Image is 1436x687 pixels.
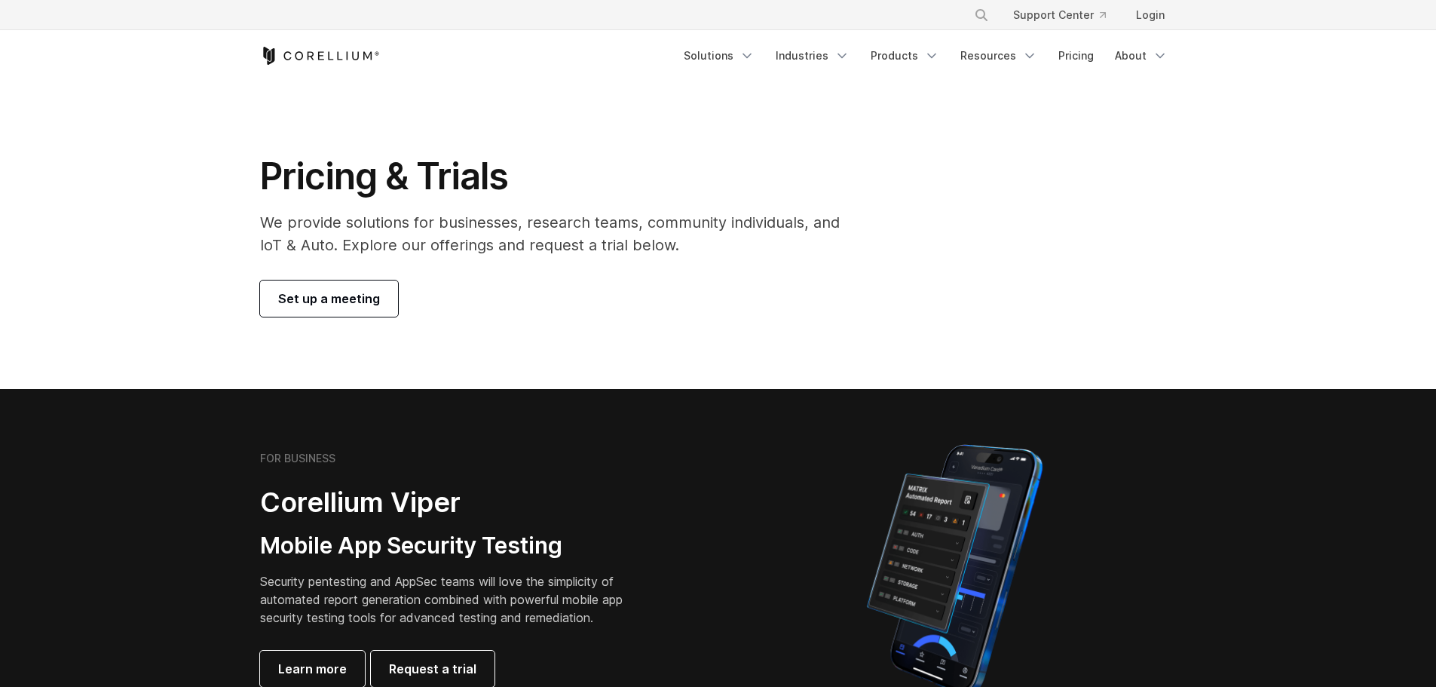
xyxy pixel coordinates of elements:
a: Solutions [675,42,764,69]
p: Security pentesting and AppSec teams will love the simplicity of automated report generation comb... [260,572,646,627]
a: Industries [767,42,859,69]
a: About [1106,42,1177,69]
h6: FOR BUSINESS [260,452,335,465]
span: Request a trial [389,660,476,678]
button: Search [968,2,995,29]
p: We provide solutions for businesses, research teams, community individuals, and IoT & Auto. Explo... [260,211,861,256]
a: Support Center [1001,2,1118,29]
a: Login [1124,2,1177,29]
h1: Pricing & Trials [260,154,861,199]
a: Pricing [1049,42,1103,69]
a: Products [862,42,948,69]
h3: Mobile App Security Testing [260,532,646,560]
a: Set up a meeting [260,281,398,317]
span: Learn more [278,660,347,678]
h2: Corellium Viper [260,486,646,520]
a: Request a trial [371,651,494,687]
span: Set up a meeting [278,290,380,308]
div: Navigation Menu [675,42,1177,69]
a: Learn more [260,651,365,687]
a: Corellium Home [260,47,380,65]
div: Navigation Menu [956,2,1177,29]
a: Resources [951,42,1046,69]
